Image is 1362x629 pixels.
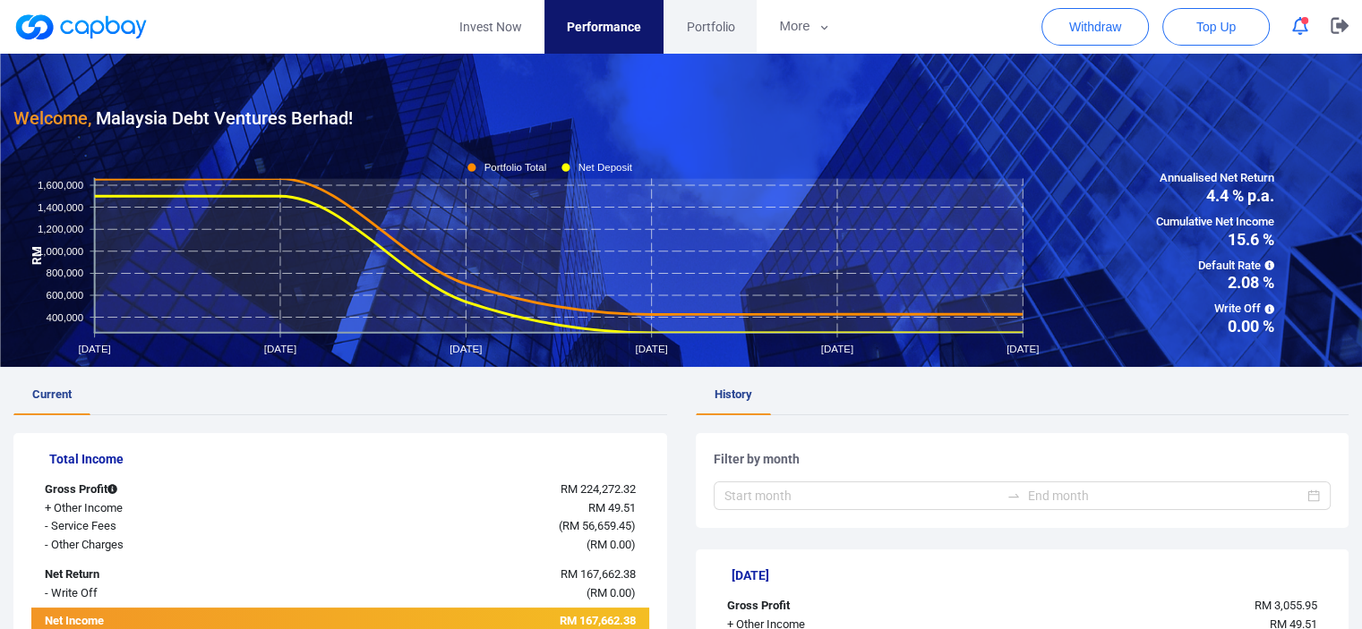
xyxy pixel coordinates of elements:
[1162,8,1270,46] button: Top Up
[567,17,641,37] span: Performance
[589,586,630,599] span: RM 0.00
[1156,188,1274,204] span: 4.4 % p.a.
[1156,257,1274,276] span: Default Rate
[49,451,649,467] h5: Total Income
[264,344,296,354] tspan: [DATE]
[715,387,752,401] span: History
[1156,232,1274,248] span: 15.6 %
[724,486,1000,506] input: Start month
[821,344,853,354] tspan: [DATE]
[46,311,83,322] tspan: 400,000
[1156,275,1274,291] span: 2.08 %
[1007,489,1021,503] span: to
[1156,213,1274,232] span: Cumulative Net Income
[30,246,44,265] tspan: RM
[38,224,83,234] tspan: 1,200,000
[46,290,83,301] tspan: 600,000
[561,519,630,532] span: RM 56,659.45
[1007,489,1021,503] span: swap-right
[1196,18,1236,36] span: Top Up
[31,480,288,499] div: Gross Profit
[288,584,648,603] div: ( )
[559,614,635,627] span: RM 167,662.38
[31,536,288,555] div: - Other Charges
[686,17,734,37] span: Portfolio
[1156,300,1274,319] span: Write Off
[46,268,83,278] tspan: 800,000
[288,517,648,536] div: ( )
[78,344,110,354] tspan: [DATE]
[714,451,1332,467] h5: Filter by month
[1156,169,1274,188] span: Annualised Net Return
[589,538,630,551] span: RM 0.00
[288,536,648,555] div: ( )
[1156,319,1274,335] span: 0.00 %
[714,597,971,616] div: Gross Profit
[31,499,288,518] div: + Other Income
[450,344,482,354] tspan: [DATE]
[560,482,635,496] span: RM 224,272.32
[31,584,288,603] div: - Write Off
[560,567,635,581] span: RM 167,662.38
[587,501,635,514] span: RM 49.51
[38,180,83,191] tspan: 1,600,000
[31,565,288,584] div: Net Return
[38,201,83,212] tspan: 1,400,000
[635,344,667,354] tspan: [DATE]
[1028,486,1304,506] input: End month
[38,245,83,256] tspan: 1,000,000
[13,104,353,132] h3: Malaysia Debt Ventures Berhad !
[13,107,91,129] span: Welcome,
[1007,344,1039,354] tspan: [DATE]
[578,162,633,173] tspan: Net Deposit
[31,517,288,536] div: - Service Fees
[484,162,547,173] tspan: Portfolio Total
[732,567,1332,583] h5: [DATE]
[32,387,72,401] span: Current
[1255,599,1317,612] span: RM 3,055.95
[1041,8,1149,46] button: Withdraw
